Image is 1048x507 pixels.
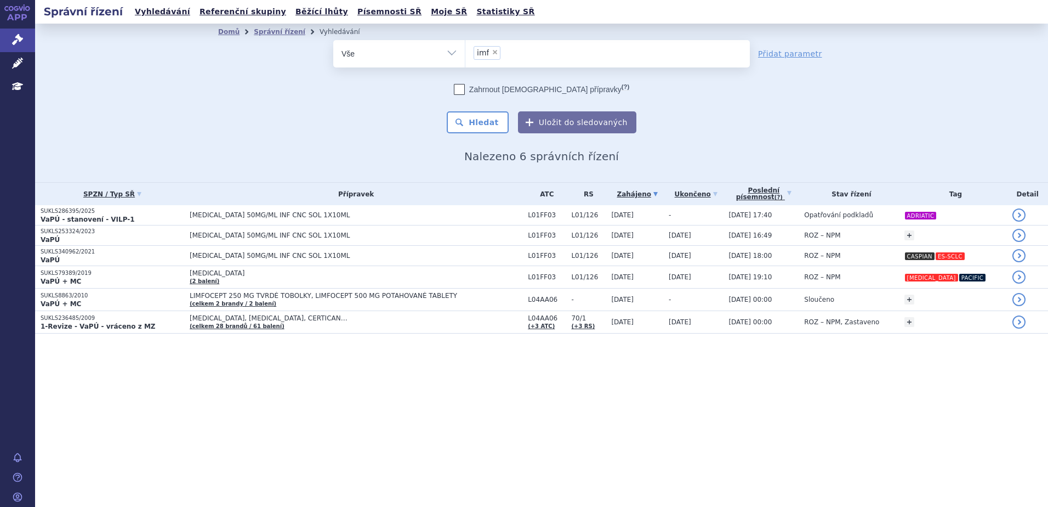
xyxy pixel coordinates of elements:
span: [MEDICAL_DATA], [MEDICAL_DATA], CERTICAN… [190,314,464,322]
a: (+3 RS) [571,323,595,329]
p: SUKLS79389/2019 [41,269,184,277]
p: SUKLS286395/2025 [41,207,184,215]
span: × [492,49,498,55]
a: detail [1012,293,1026,306]
button: Hledat [447,111,509,133]
span: [DATE] 00:00 [728,318,772,326]
span: [DATE] 19:10 [728,273,772,281]
strong: VaPÚ [41,256,60,264]
span: LIMFOCEPT 250 MG TVRDÉ TOBOLKY, LIMFOCEPT 500 MG POTAHOVANÉ TABLETY [190,292,464,300]
span: [DATE] 00:00 [728,296,772,303]
h2: Správní řízení [35,4,132,19]
span: ROZ – NPM [804,232,840,239]
span: ROZ – NPM, Zastaveno [804,318,879,326]
span: [DATE] [669,252,691,260]
span: L01FF03 [528,252,566,260]
span: L01/126 [571,211,606,219]
span: L01FF03 [528,211,566,219]
span: [MEDICAL_DATA] 50MG/ML INF CNC SOL 1X10ML [190,252,464,260]
p: SUKLS253324/2023 [41,228,184,235]
span: Sloučeno [804,296,834,303]
a: detail [1012,249,1026,262]
p: SUKLS8863/2010 [41,292,184,300]
th: Tag [899,183,1007,205]
input: imf [504,46,510,59]
button: Uložit do sledovaných [518,111,636,133]
a: Běžící lhůty [292,4,351,19]
a: detail [1012,209,1026,222]
span: [DATE] [611,296,634,303]
span: [MEDICAL_DATA] 50MG/ML INF CNC SOL 1X10ML [190,211,464,219]
abbr: (?) [622,83,629,91]
span: - [669,211,671,219]
a: Domů [218,28,240,36]
span: [MEDICAL_DATA] [190,269,464,277]
a: Správní řízení [254,28,305,36]
i: PACIFIC [959,274,986,281]
a: (celkem 2 brandy / 2 balení) [190,301,276,307]
label: Zahrnout [DEMOGRAPHIC_DATA] přípravky [454,84,629,95]
th: Přípravek [184,183,522,205]
th: RS [566,183,606,205]
span: [DATE] [669,232,691,239]
li: Vyhledávání [320,24,374,40]
a: Moje SŘ [428,4,470,19]
span: [DATE] 17:40 [728,211,772,219]
span: 70/1 [571,314,606,322]
i: [MEDICAL_DATA] [905,274,958,281]
a: Přidat parametr [758,48,822,59]
span: L04AA06 [528,314,566,322]
span: L01/126 [571,232,606,239]
a: (2 balení) [190,278,219,284]
strong: 1-Revize - VaPÚ - vráceno z MZ [41,323,156,330]
span: [MEDICAL_DATA] 50MG/ML INF CNC SOL 1X10ML [190,232,464,239]
th: Detail [1007,183,1048,205]
a: detail [1012,271,1026,284]
a: SPZN / Typ SŘ [41,187,184,202]
th: Stav řízení [799,183,898,205]
span: - [571,296,606,303]
span: [DATE] [611,211,634,219]
span: [DATE] [611,232,634,239]
strong: VaPÚ + MC [41,278,81,285]
a: + [904,295,914,305]
a: Referenční skupiny [196,4,289,19]
a: (celkem 28 brandů / 61 balení) [190,323,284,329]
abbr: (?) [774,194,783,201]
p: SUKLS340962/2021 [41,248,184,256]
a: Ukončeno [669,187,723,202]
span: [DATE] [611,273,634,281]
span: ROZ – NPM [804,252,840,260]
a: Písemnosti SŘ [354,4,425,19]
a: Vyhledávání [132,4,193,19]
span: [DATE] [669,273,691,281]
span: L01FF03 [528,273,566,281]
span: Opatřování podkladů [804,211,873,219]
th: ATC [522,183,566,205]
a: Poslednípísemnost(?) [728,183,799,205]
span: [DATE] 18:00 [728,252,772,260]
strong: VaPÚ - stanovení - VILP-1 [41,216,135,223]
span: - [669,296,671,303]
span: [DATE] 16:49 [728,232,772,239]
span: [DATE] [611,318,634,326]
a: Zahájeno [611,187,663,202]
span: [DATE] [611,252,634,260]
span: [DATE] [669,318,691,326]
a: + [904,230,914,240]
span: L01/126 [571,252,606,260]
i: ADRIATIC [905,212,937,219]
span: L04AA06 [528,296,566,303]
i: CASPIAN [905,252,935,260]
span: L01/126 [571,273,606,281]
span: L01FF03 [528,232,566,239]
strong: VaPÚ + MC [41,300,81,308]
span: Nalezeno 6 správních řízení [464,150,619,163]
a: detail [1012,229,1026,242]
strong: VaPÚ [41,236,60,244]
p: SUKLS236485/2009 [41,314,184,322]
i: ES-SCLC [936,252,965,260]
span: imf [477,49,489,57]
a: (+3 ATC) [528,323,555,329]
a: + [904,317,914,327]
